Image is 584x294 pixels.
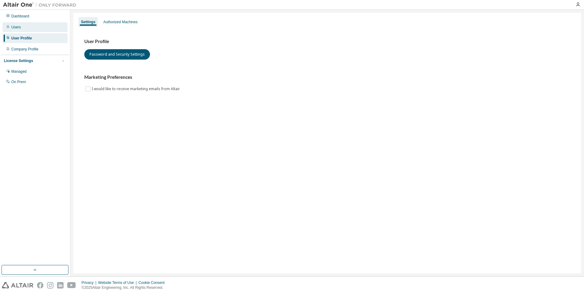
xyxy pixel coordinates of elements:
img: linkedin.svg [57,282,64,288]
div: Privacy [82,280,98,285]
button: Password and Security Settings [84,49,150,60]
div: License Settings [4,58,33,63]
div: User Profile [11,36,32,41]
div: Dashboard [11,14,29,19]
img: instagram.svg [47,282,53,288]
img: facebook.svg [37,282,43,288]
label: I would like to receive marketing emails from Altair [92,85,181,93]
p: © 2025 Altair Engineering, Inc. All Rights Reserved. [82,285,168,290]
div: Users [11,25,21,30]
div: Managed [11,69,27,74]
div: Cookie Consent [138,280,168,285]
div: Website Terms of Use [98,280,138,285]
h3: User Profile [84,39,570,45]
div: Authorized Machines [103,20,137,24]
img: youtube.svg [67,282,76,288]
div: On Prem [11,79,26,84]
h3: Marketing Preferences [84,74,570,80]
img: altair_logo.svg [2,282,33,288]
img: Altair One [3,2,79,8]
div: Settings [81,20,95,24]
div: Company Profile [11,47,38,52]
